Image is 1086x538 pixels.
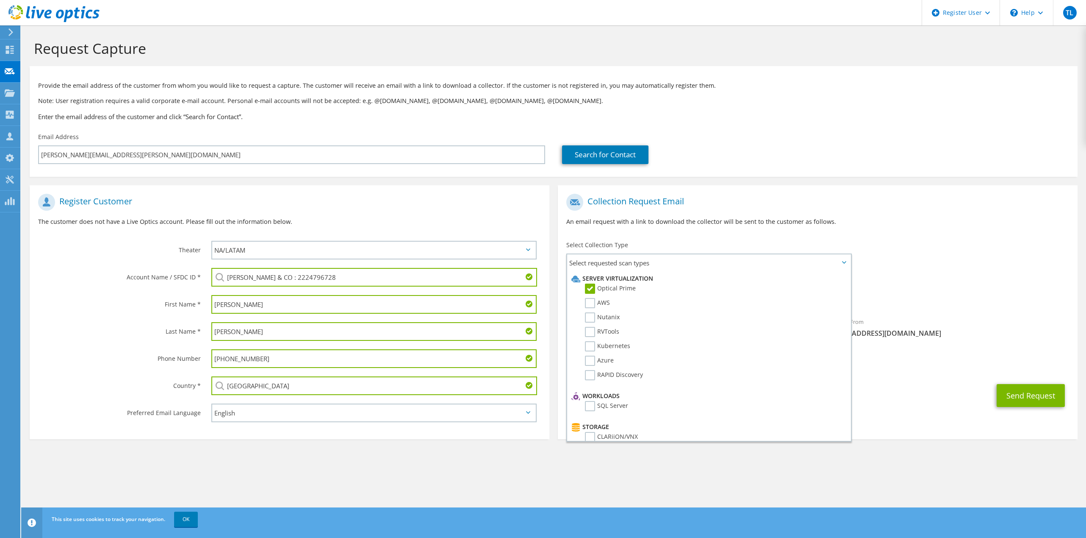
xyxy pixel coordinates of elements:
a: OK [174,512,198,527]
div: CC & Reply To [558,346,1078,376]
div: Sender & From [817,313,1077,342]
label: Email Address [38,133,79,141]
p: The customer does not have a Live Optics account. Please fill out the information below. [38,217,541,226]
label: Last Name * [38,322,201,336]
label: SQL Server [585,401,628,411]
label: Phone Number [38,349,201,363]
label: RVTools [585,327,619,337]
label: AWS [585,298,610,308]
label: Country * [38,376,201,390]
span: [EMAIL_ADDRESS][DOMAIN_NAME] [826,329,1069,338]
p: Provide the email address of the customer from whom you would like to request a capture. The cust... [38,81,1069,90]
div: Requested Collections [558,275,1078,309]
label: Select Collection Type [566,241,628,249]
label: First Name * [38,295,201,309]
a: Search for Contact [562,145,648,164]
span: This site uses cookies to track your navigation. [52,516,165,523]
label: Account Name / SFDC ID * [38,268,201,282]
li: Server Virtualization [569,273,846,284]
label: CLARiiON/VNX [585,432,638,442]
svg: \n [1010,9,1018,17]
h3: Enter the email address of the customer and click “Search for Contact”. [38,112,1069,121]
span: TL [1063,6,1077,20]
span: Select requested scan types [567,254,851,271]
label: Optical Prime [585,284,636,294]
li: Storage [569,422,846,432]
label: Theater [38,241,201,254]
label: Preferred Email Language [38,404,201,417]
h1: Register Customer [38,194,537,211]
h1: Collection Request Email [566,194,1065,211]
label: Azure [585,356,614,366]
label: RAPID Discovery [585,370,643,380]
button: Send Request [997,384,1065,407]
li: Workloads [569,391,846,401]
label: Nutanix [585,312,620,323]
p: An email request with a link to download the collector will be sent to the customer as follows. [566,217,1069,226]
label: Kubernetes [585,341,630,351]
h1: Request Capture [34,39,1069,57]
p: Note: User registration requires a valid corporate e-mail account. Personal e-mail accounts will ... [38,96,1069,106]
div: To [558,313,817,342]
